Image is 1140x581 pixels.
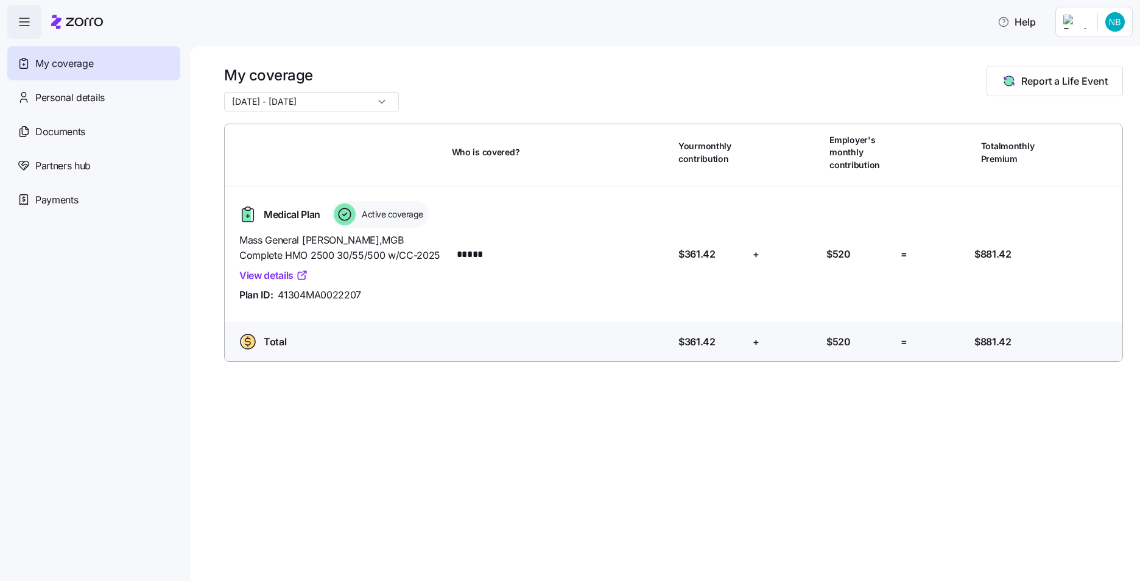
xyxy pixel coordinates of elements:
[1021,74,1108,88] span: Report a Life Event
[239,233,442,263] span: Mass General [PERSON_NAME] , MGB Complete HMO 2500 30/55/500 w/CC-2025
[35,56,93,71] span: My coverage
[35,192,78,208] span: Payments
[239,268,308,283] a: View details
[826,334,851,350] span: $520
[35,124,85,139] span: Documents
[224,66,399,85] h1: My coverage
[901,247,907,262] span: =
[678,247,716,262] span: $361.42
[7,183,180,217] a: Payments
[264,334,286,350] span: Total
[678,334,716,350] span: $361.42
[7,80,180,114] a: Personal details
[753,334,759,350] span: +
[753,247,759,262] span: +
[278,287,361,303] span: 41304MA0022207
[35,90,105,105] span: Personal details
[988,10,1046,34] button: Help
[974,247,1012,262] span: $881.42
[452,146,520,158] span: Who is covered?
[7,149,180,183] a: Partners hub
[987,66,1123,96] button: Report a Life Event
[826,247,851,262] span: $520
[974,334,1012,350] span: $881.42
[1105,12,1125,32] img: e26754261b4e023f1f304ccc28bec24e
[829,134,895,171] span: Employer's monthly contribution
[901,334,907,350] span: =
[1063,15,1088,29] img: Employer logo
[997,15,1036,29] span: Help
[981,140,1047,165] span: Total monthly Premium
[358,208,423,220] span: Active coverage
[239,287,273,303] span: Plan ID:
[678,140,744,165] span: Your monthly contribution
[35,158,91,174] span: Partners hub
[7,114,180,149] a: Documents
[264,207,320,222] span: Medical Plan
[7,46,180,80] a: My coverage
